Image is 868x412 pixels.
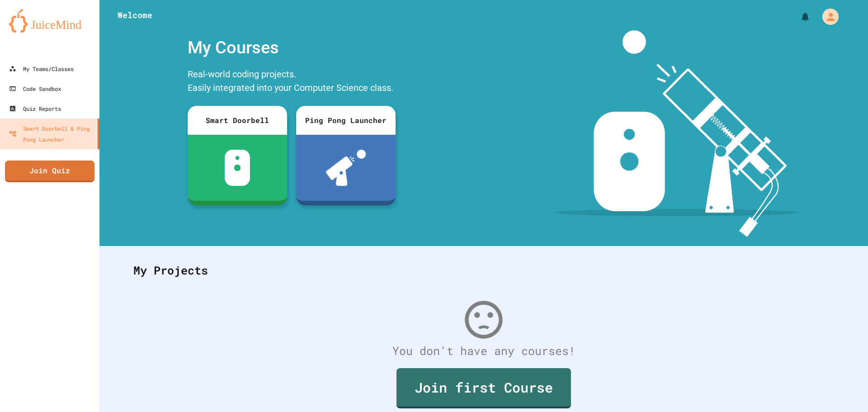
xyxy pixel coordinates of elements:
[9,9,90,33] img: logo-orange.svg
[813,6,841,27] div: My Account
[188,106,287,135] div: Smart Doorbell
[225,150,250,186] img: sdb-white.svg
[555,30,797,237] img: banner-image-my-projects.png
[326,150,366,186] img: ppl-with-ball.png
[124,253,843,288] div: My Projects
[183,30,400,65] div: My Courses
[183,65,400,99] div: Real-world coding projects. Easily integrated into your Computer Science class.
[5,161,94,182] a: Join Quiz
[9,123,94,145] div: Smart Doorbell & Ping Pong Launcher
[783,9,813,24] div: My Notifications
[396,368,571,408] a: Join first Course
[296,106,396,135] div: Ping Pong Launcher
[9,63,74,74] div: My Teams/Classes
[9,103,61,114] div: Quiz Reports
[124,342,843,360] div: You don't have any courses!
[9,83,61,94] div: Code Sandbox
